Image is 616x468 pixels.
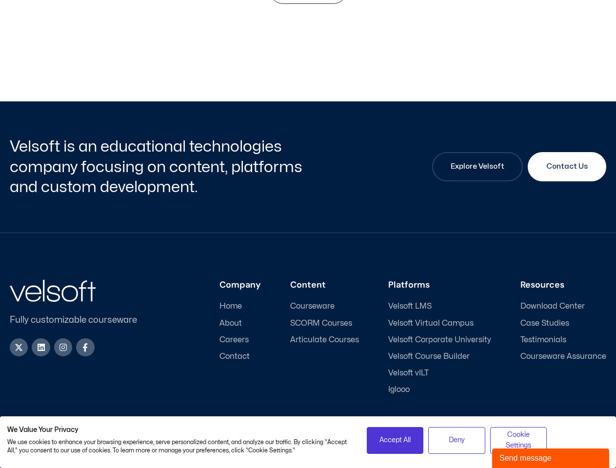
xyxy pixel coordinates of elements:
a: Explore Velsoft [432,152,523,181]
a: Courseware Assurance [520,352,606,361]
h2: Velsoft is an educational technologies company focusing on content, platforms and custom developm... [10,136,306,197]
button: Deny all cookies [428,427,485,454]
h2: We Value Your Privacy [7,426,352,434]
a: Courseware [290,302,359,311]
span: Velsoft LMS [388,302,432,311]
span: SCORM Courses [290,319,352,328]
span: Iglooo [388,385,410,394]
p: Fully customizable courseware [10,313,153,327]
h3: Company [219,280,261,291]
a: Velsoft Course Builder [388,352,491,361]
a: Velsoft Virtual Campus [388,319,491,328]
span: Explore Velsoft [451,161,504,173]
span: Cookie Settings [497,429,541,451]
span: Download Center [520,302,585,311]
a: Contact [219,352,261,361]
span: Courseware [290,302,335,311]
a: Contact Us [528,152,606,181]
a: Testimonials [520,335,606,345]
a: Download Center [520,302,606,311]
span: Contact [219,352,250,361]
a: Velsoft Corporate University [388,335,491,345]
a: Articulate Courses [290,335,359,345]
a: Case Studies [520,319,606,328]
button: Accept all cookies [367,427,424,454]
span: About [219,319,242,328]
span: Velsoft Virtual Campus [388,319,474,328]
a: Careers [219,335,261,345]
a: Iglooo [388,385,491,394]
span: Velsoft Course Builder [388,352,470,361]
h3: Content [290,280,359,291]
p: We use cookies to enhance your browsing experience, serve personalized content, and analyze our t... [7,438,352,455]
a: Home [219,302,261,311]
a: Velsoft LMS [388,302,491,311]
span: Accept All [379,435,411,446]
span: Deny [449,435,465,446]
iframe: chat widget [492,447,611,468]
span: Home [219,302,242,311]
a: SCORM Courses [290,319,359,328]
span: Velsoft vILT [388,369,429,378]
span: Contact Us [546,161,588,173]
span: Careers [219,335,249,345]
h3: Platforms [388,280,491,291]
a: Velsoft vILT [388,369,491,378]
h3: Resources [520,280,606,291]
span: Testimonials [520,335,566,345]
span: Case Studies [520,319,569,328]
a: About [219,319,261,328]
button: Adjust cookie preferences [490,427,547,454]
